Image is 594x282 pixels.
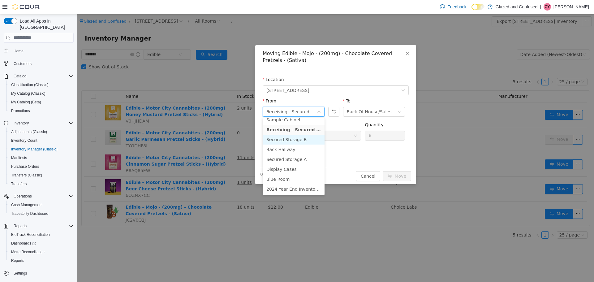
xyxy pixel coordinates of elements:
[9,231,74,238] span: BioTrack Reconciliation
[9,171,45,179] a: Transfers (Classic)
[6,80,76,89] button: Classification (Classic)
[9,180,29,188] a: Transfers
[6,154,76,162] button: Manifests
[9,145,74,153] span: Inventory Manager (Classic)
[9,257,74,264] span: Reports
[11,222,29,230] button: Reports
[9,107,74,115] span: Promotions
[11,211,48,216] span: Traceabilty Dashboard
[9,137,74,144] span: Inventory Count
[6,201,76,209] button: Cash Management
[189,72,232,81] span: 2465 US Highway 2 S, Crystal Falls
[9,163,42,170] a: Purchase Orders
[9,248,74,256] span: Metrc Reconciliation
[11,232,50,237] span: BioTrack Reconciliation
[9,90,48,97] a: My Catalog (Classic)
[183,157,231,163] span: 0 Units will be moved.
[9,107,32,115] a: Promotions
[6,98,76,106] button: My Catalog (Beta)
[185,63,207,68] label: Location
[553,3,589,11] p: [PERSON_NAME]
[9,171,74,179] span: Transfers (Classic)
[447,4,466,10] span: Feedback
[11,222,74,230] span: Reports
[9,90,74,97] span: My Catalog (Classic)
[14,223,27,228] span: Reports
[185,130,247,140] li: Back Hallway
[9,98,44,106] a: My Catalog (Beta)
[1,269,76,278] button: Settings
[9,145,60,153] a: Inventory Manager (Classic)
[185,170,247,180] li: 2024 Year End Inventory Issues
[496,3,537,11] p: Glazed and Confused
[11,155,27,160] span: Manifests
[6,106,76,115] button: Promotions
[1,72,76,80] button: Catalog
[6,89,76,98] button: My Catalog (Classic)
[266,84,273,89] label: To
[1,59,76,68] button: Customers
[6,162,76,171] button: Purchase Orders
[6,180,76,188] button: Transfers
[11,147,58,152] span: Inventory Manager (Classic)
[6,136,76,145] button: Inventory Count
[11,100,41,105] span: My Catalog (Beta)
[14,74,26,79] span: Catalog
[11,193,34,200] button: Operations
[6,230,76,239] button: BioTrack Reconciliation
[185,101,247,111] li: Sample Cabinet
[9,240,38,247] a: Dashboards
[9,201,74,209] span: Cash Management
[1,46,76,55] button: Home
[6,256,76,265] button: Reports
[9,210,74,217] span: Traceabilty Dashboard
[9,240,74,247] span: Dashboards
[11,129,47,134] span: Adjustments (Classic)
[14,61,32,66] span: Customers
[288,117,327,126] input: Quantity
[9,81,51,89] a: Classification (Classic)
[11,60,74,67] span: Customers
[9,128,74,136] span: Adjustments (Classic)
[12,4,40,10] img: Cova
[11,72,74,80] span: Catalog
[11,270,29,277] a: Settings
[185,150,247,160] li: Display Cases
[14,49,24,54] span: Home
[9,154,74,162] span: Manifests
[11,91,45,96] span: My Catalog (Classic)
[278,157,303,167] button: Cancel
[185,84,199,89] label: From
[9,163,74,170] span: Purchase Orders
[11,193,74,200] span: Operations
[17,18,74,30] span: Load All Apps in [GEOGRAPHIC_DATA]
[185,111,247,120] li: Receiving - Secured Storage C
[11,108,30,113] span: Promotions
[471,4,484,10] input: Dark Mode
[540,3,541,11] p: |
[305,157,334,167] button: icon: swapMove
[320,96,324,100] i: icon: down
[6,171,76,180] button: Transfers (Classic)
[6,239,76,248] a: Dashboards
[11,164,39,169] span: Purchase Orders
[11,173,42,178] span: Transfers (Classic)
[185,36,331,50] div: Moving Edible - Mojo - (200mg) - Chocolate Covered Pretzels - (Sativa)
[14,271,27,276] span: Settings
[9,180,74,188] span: Transfers
[6,128,76,136] button: Adjustments (Classic)
[11,119,74,127] span: Inventory
[9,201,45,209] a: Cash Management
[1,119,76,128] button: Inventory
[269,93,320,102] div: Back Of House/Sales Floor
[6,145,76,154] button: Inventory Manager (Classic)
[545,3,550,11] span: CY
[6,209,76,218] button: Traceabilty Dashboard
[185,140,247,150] li: Secured Storage A
[321,31,339,48] button: Close
[11,47,26,55] a: Home
[6,248,76,256] button: Metrc Reconciliation
[9,137,40,144] a: Inventory Count
[189,93,239,102] div: Receiving - Secured Storage C
[11,202,42,207] span: Cash Management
